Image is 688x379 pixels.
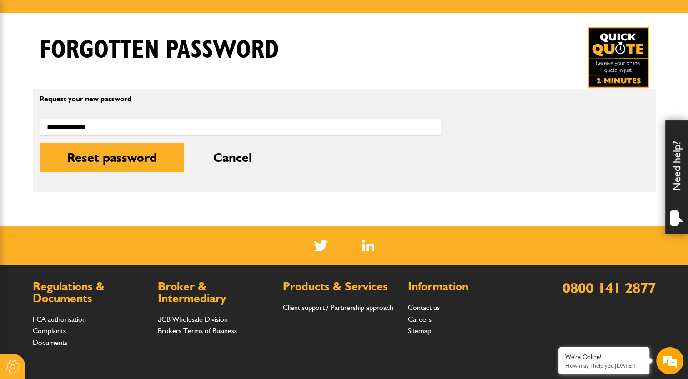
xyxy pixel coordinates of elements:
h1: Forgotten password [40,35,279,65]
a: Complaints [33,326,66,335]
a: Sitemap [408,326,431,335]
a: Careers [408,315,432,324]
a: Documents [33,338,67,347]
a: LinkedIn [362,240,374,251]
h2: Broker & Intermediary [158,281,274,304]
p: How may I help you today? [565,362,643,369]
a: JCB Wholesale Division [158,315,228,324]
div: Need help? [665,120,688,234]
a: Get your insurance quote in just 2-minutes [588,27,649,88]
h2: Products & Services [283,281,399,293]
div: We're Online! [565,353,643,361]
a: Brokers Terms of Business [158,326,237,335]
a: FCA authorisation [33,315,86,324]
img: Twitter [314,240,328,251]
a: Client support / Partnership approach [283,303,393,312]
img: Quick Quote [588,27,649,88]
h2: Regulations & Documents [33,281,149,304]
img: Linked In [362,240,374,251]
button: Cancel [186,143,279,172]
p: Request your new password [40,95,441,103]
button: Reset password [40,143,184,172]
h2: Information [408,281,524,293]
a: 0800 141 2877 [562,279,656,297]
a: Contact us [408,303,440,312]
